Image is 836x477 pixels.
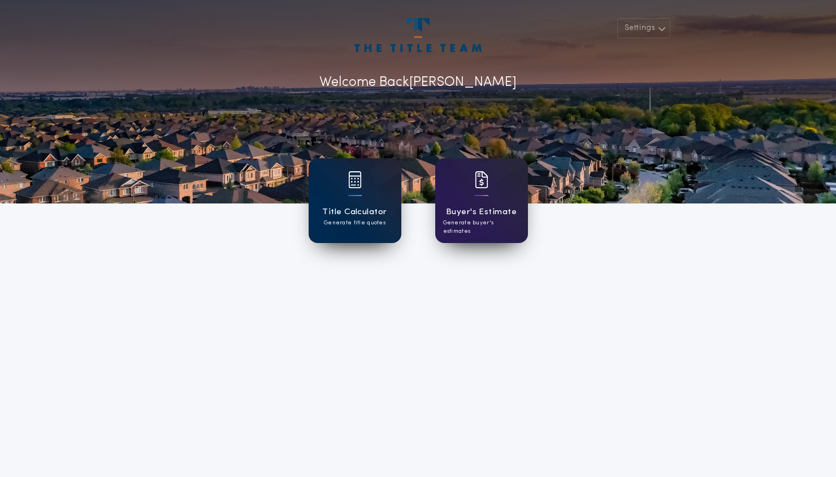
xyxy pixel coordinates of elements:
[446,206,517,219] h1: Buyer's Estimate
[354,18,481,52] img: account-logo
[322,206,387,219] h1: Title Calculator
[309,158,401,243] a: card iconTitle CalculatorGenerate title quotes
[443,219,520,236] p: Generate buyer's estimates
[319,72,517,93] p: Welcome Back [PERSON_NAME]
[475,171,488,188] img: card icon
[617,18,670,38] button: Settings
[348,171,362,188] img: card icon
[324,219,385,227] p: Generate title quotes
[435,158,528,243] a: card iconBuyer's EstimateGenerate buyer's estimates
